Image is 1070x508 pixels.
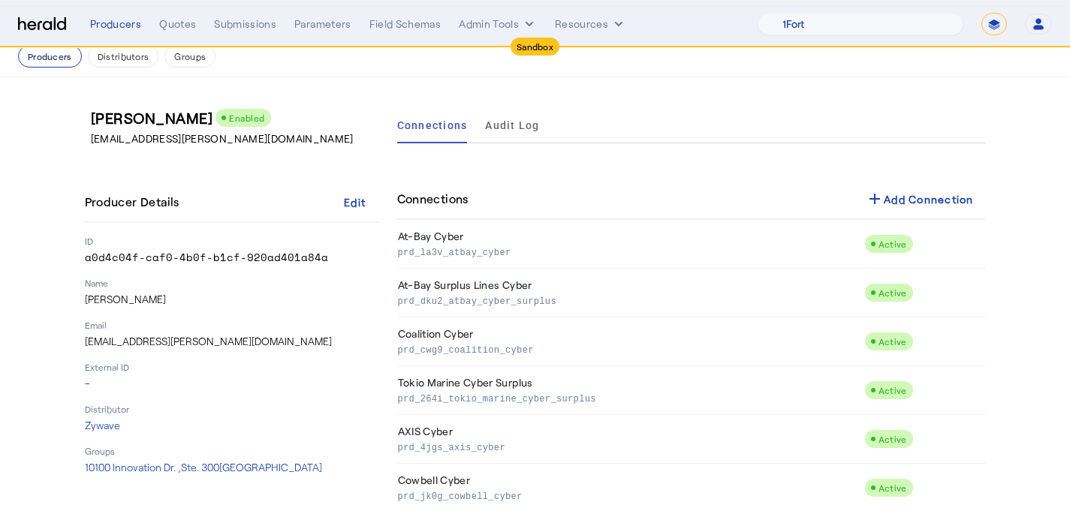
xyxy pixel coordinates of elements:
div: Sandbox [511,38,559,56]
span: Enabled [229,113,265,123]
div: Parameters [294,17,351,32]
a: Audit Log [485,107,539,143]
span: Audit Log [485,120,539,131]
p: prd_jk0g_cowbell_cyber [398,488,858,503]
mat-icon: add [866,190,884,208]
p: Name [85,277,379,289]
p: - [85,376,379,391]
span: Active [879,385,907,395]
span: Active [879,434,907,444]
button: internal dropdown menu [459,17,537,32]
div: Producers [90,17,141,32]
p: prd_la3v_atbay_cyber [398,244,858,259]
div: Add Connection [866,190,974,208]
td: AXIS Cyber [397,415,864,464]
button: Producers [18,45,82,68]
button: Resources dropdown menu [555,17,626,32]
button: Add Connection [854,185,986,212]
h4: Producer Details [85,193,185,211]
span: Active [879,239,907,249]
p: Groups [85,445,379,457]
button: Distributors [88,45,159,68]
td: Coalition Cyber [397,317,864,366]
span: Active [879,287,907,298]
span: Active [879,336,907,347]
p: prd_dku2_atbay_cyber_surplus [398,293,858,308]
p: prd_264i_tokio_marine_cyber_surplus [398,390,858,405]
p: prd_4jgs_axis_cyber [398,439,858,454]
div: Field Schemas [369,17,442,32]
button: Groups [164,45,216,68]
p: [EMAIL_ADDRESS][PERSON_NAME][DOMAIN_NAME] [85,334,379,349]
div: Quotes [159,17,196,32]
p: ID [85,235,379,247]
p: External ID [85,361,379,373]
td: Tokio Marine Cyber Surplus [397,366,864,415]
div: Submissions [214,17,276,32]
span: Active [879,482,907,493]
td: At-Bay Cyber [397,220,864,269]
h4: Connections [397,190,469,208]
div: Edit [344,194,366,210]
button: Edit [331,188,379,215]
a: Connections [397,107,468,143]
p: a0d4c04f-caf0-4b0f-b1cf-920ad401a84a [85,250,379,265]
p: [PERSON_NAME] [85,292,379,307]
img: Herald Logo [18,17,66,32]
p: Zywave [85,418,379,433]
span: 10100 Innovation Dr. , Ste. 300 [GEOGRAPHIC_DATA] [85,461,322,473]
p: [EMAIL_ADDRESS][PERSON_NAME][DOMAIN_NAME] [91,131,385,146]
td: At-Bay Surplus Lines Cyber [397,269,864,317]
h3: [PERSON_NAME] [91,107,385,128]
p: Distributor [85,403,379,415]
p: Email [85,319,379,331]
span: Connections [397,120,468,131]
p: prd_cwg9_coalition_cyber [398,341,858,356]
